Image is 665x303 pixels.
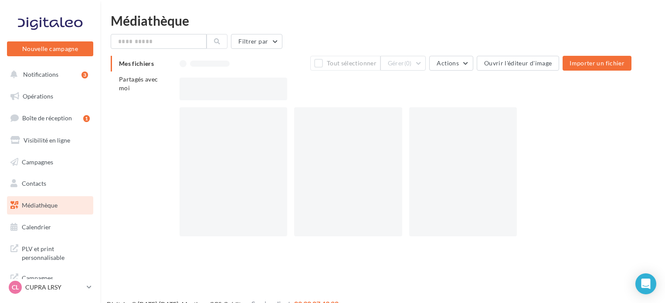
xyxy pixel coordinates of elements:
[5,153,95,171] a: Campagnes
[119,60,154,67] span: Mes fichiers
[22,201,58,209] span: Médiathèque
[22,272,90,291] span: Campagnes DataOnDemand
[12,283,19,292] span: CL
[231,34,282,49] button: Filtrer par
[81,71,88,78] div: 3
[5,196,95,214] a: Médiathèque
[477,56,559,71] button: Ouvrir l'éditeur d'image
[22,243,90,262] span: PLV et print personnalisable
[5,174,95,193] a: Contacts
[5,65,92,84] button: Notifications 3
[23,71,58,78] span: Notifications
[22,180,46,187] span: Contacts
[111,14,655,27] div: Médiathèque
[23,92,53,100] span: Opérations
[119,75,158,92] span: Partagés avec moi
[5,87,95,106] a: Opérations
[5,131,95,150] a: Visibilité en ligne
[22,223,51,231] span: Calendrier
[380,56,426,71] button: Gérer(0)
[7,279,93,296] a: CL CUPRA LRSY
[5,239,95,265] a: PLV et print personnalisable
[570,59,624,67] span: Importer un fichier
[22,114,72,122] span: Boîte de réception
[5,109,95,127] a: Boîte de réception1
[310,56,380,71] button: Tout sélectionner
[7,41,93,56] button: Nouvelle campagne
[5,218,95,236] a: Calendrier
[25,283,83,292] p: CUPRA LRSY
[635,273,656,294] div: Open Intercom Messenger
[404,60,412,67] span: (0)
[83,115,90,122] div: 1
[5,269,95,294] a: Campagnes DataOnDemand
[22,158,53,165] span: Campagnes
[563,56,631,71] button: Importer un fichier
[437,59,458,67] span: Actions
[429,56,473,71] button: Actions
[24,136,70,144] span: Visibilité en ligne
